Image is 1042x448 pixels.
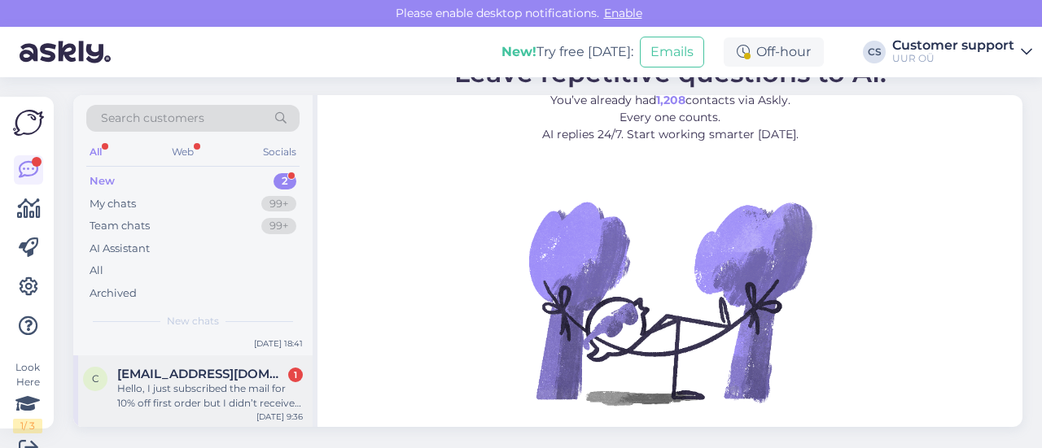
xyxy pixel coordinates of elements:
span: chienyenting@gmail.com [117,367,287,381]
div: Team chats [90,218,150,234]
div: New [90,173,115,189]
div: Archived [90,285,137,302]
div: 1 [288,368,303,382]
span: New chats [167,314,219,328]
div: Off-hour [724,37,824,67]
div: AI Assistant [90,241,150,257]
div: Hello, I just subscribed the mail for 10% off first order but I didn’t receive the 10% off coupon... [117,381,303,411]
div: All [90,263,103,279]
b: New! [501,44,536,59]
div: Look Here [13,360,42,433]
div: Customer support [892,39,1014,52]
div: 99+ [261,196,296,212]
div: UUR OÜ [892,52,1014,65]
div: Socials [260,141,300,163]
img: Askly Logo [13,110,44,136]
div: [DATE] 9:36 [256,411,303,423]
span: Enable [599,6,647,20]
div: 99+ [261,218,296,234]
b: 1,208 [656,93,685,107]
div: CS [863,41,886,63]
div: Try free [DATE]: [501,42,633,62]
div: [DATE] 18:41 [254,337,303,350]
div: Web [169,141,197,163]
div: My chats [90,196,136,212]
p: You’ve already had contacts via Askly. Every one counts. AI replies 24/7. Start working smarter [... [454,92,887,143]
div: 2 [274,173,296,189]
button: Emails [640,37,704,67]
a: Customer supportUUR OÜ [892,39,1032,65]
div: 1 / 3 [13,419,42,433]
span: c [92,372,99,385]
span: Search customers [101,110,204,127]
div: All [86,141,105,163]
